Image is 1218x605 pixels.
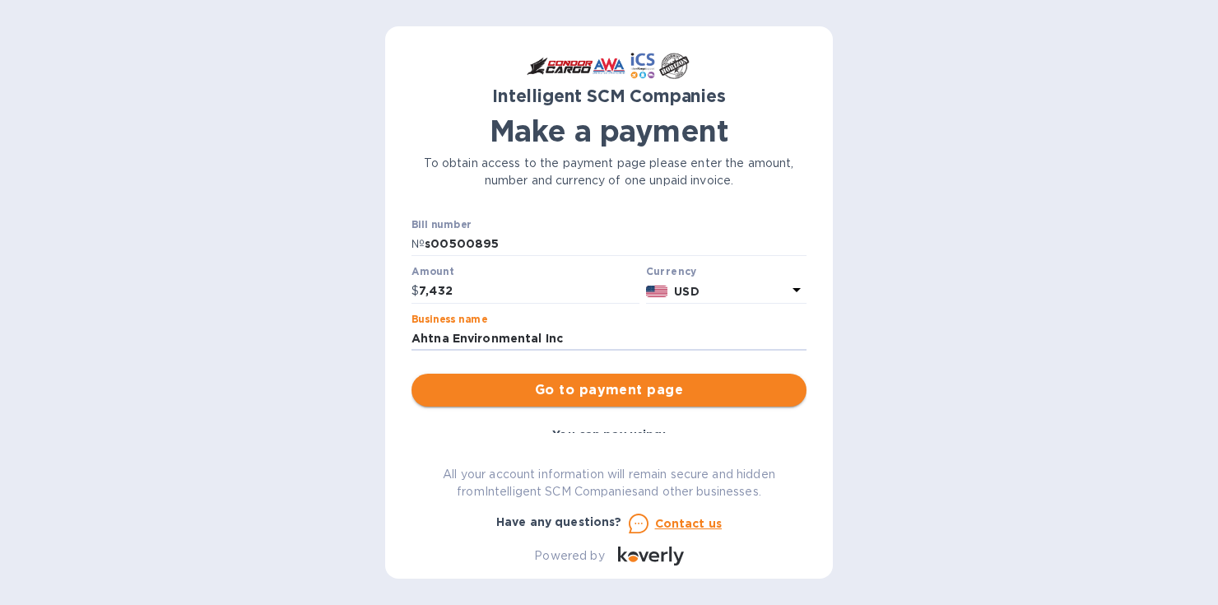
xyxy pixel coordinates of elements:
[492,86,726,106] b: Intelligent SCM Companies
[411,155,807,189] p: To obtain access to the payment page please enter the amount, number and currency of one unpaid i...
[411,282,419,300] p: $
[646,286,668,297] img: USD
[411,268,453,277] label: Amount
[534,547,604,565] p: Powered by
[419,279,639,304] input: 0.00
[425,380,793,400] span: Go to payment page
[411,466,807,500] p: All your account information will remain secure and hidden from Intelligent SCM Companies and oth...
[411,235,425,253] p: №
[674,285,699,298] b: USD
[425,232,807,257] input: Enter bill number
[411,114,807,148] h1: Make a payment
[646,265,697,277] b: Currency
[411,220,471,230] label: Bill number
[411,327,807,351] input: Enter business name
[496,515,622,528] b: Have any questions?
[411,314,487,324] label: Business name
[552,428,665,441] b: You can pay using:
[655,517,723,530] u: Contact us
[411,374,807,407] button: Go to payment page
